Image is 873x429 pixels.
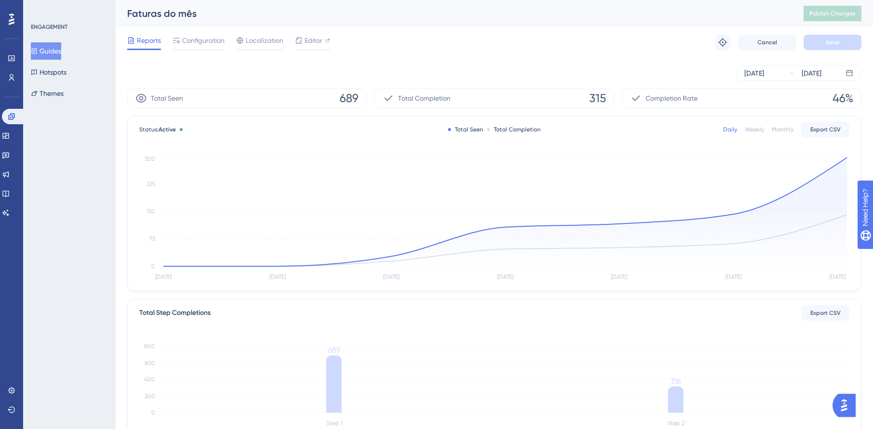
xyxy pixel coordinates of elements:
span: Reports [137,35,161,46]
div: Weekly [745,126,764,133]
span: 46% [833,91,853,106]
tspan: 600 [145,360,155,366]
tspan: [DATE] [611,273,627,280]
button: Cancel [738,35,796,50]
tspan: [DATE] [155,273,172,280]
button: Export CSV [801,305,849,321]
span: Save [826,39,839,46]
tspan: 0 [151,409,155,416]
div: Daily [723,126,737,133]
tspan: [DATE] [829,273,846,280]
span: Total Completion [398,92,450,104]
span: Total Seen [151,92,183,104]
div: ENGAGEMENT [31,23,67,31]
tspan: [DATE] [497,273,514,280]
span: Editor [304,35,322,46]
tspan: 225 [146,181,155,187]
button: Save [804,35,861,50]
tspan: Step 1 [326,420,343,427]
tspan: 200 [145,393,155,400]
tspan: 300 [145,156,155,162]
div: Monthly [772,126,794,133]
span: 689 [340,91,358,106]
iframe: UserGuiding AI Assistant Launcher [833,391,861,420]
tspan: 150 [146,208,155,215]
span: Export CSV [810,309,841,317]
tspan: 400 [144,376,155,383]
span: Publish Changes [809,10,856,17]
tspan: 75 [149,235,155,242]
span: Completion Rate [646,92,698,104]
tspan: 316 [671,377,681,386]
tspan: 689 [328,346,340,355]
div: [DATE] [744,67,764,79]
span: Active [159,126,176,133]
div: [DATE] [802,67,821,79]
div: Total Seen [448,126,483,133]
span: 315 [589,91,606,106]
span: Cancel [757,39,777,46]
div: Total Completion [487,126,541,133]
tspan: [DATE] [725,273,741,280]
tspan: Step 2 [667,420,685,427]
button: Export CSV [801,122,849,137]
button: Hotspots [31,64,66,81]
button: Themes [31,85,64,102]
span: Need Help? [23,2,60,14]
div: Faturas do mês [127,7,780,20]
div: Total Step Completions [139,307,211,319]
span: Configuration [182,35,225,46]
span: Export CSV [810,126,841,133]
button: Publish Changes [804,6,861,21]
tspan: [DATE] [383,273,399,280]
span: Status: [139,126,176,133]
tspan: 800 [144,343,155,350]
span: Localization [246,35,283,46]
tspan: 0 [151,263,155,270]
tspan: [DATE] [269,273,286,280]
button: Guides [31,42,61,60]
